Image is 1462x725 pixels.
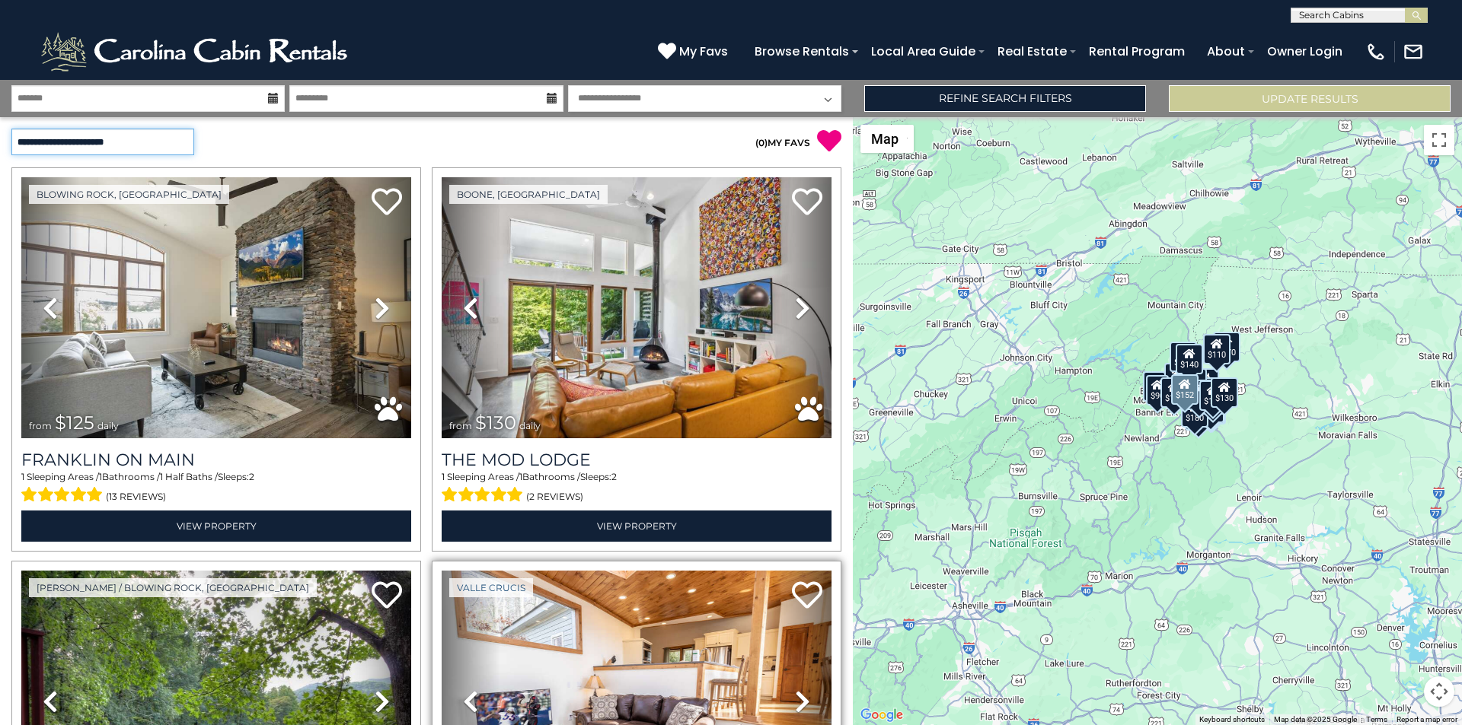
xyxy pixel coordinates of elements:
a: My Favs [658,42,732,62]
a: [PERSON_NAME] / Blowing Rock, [GEOGRAPHIC_DATA] [29,578,317,597]
a: The Mod Lodge [442,450,832,470]
span: daily [519,420,541,431]
a: View Property [442,510,832,542]
span: ( ) [755,137,768,148]
a: Valle Crucis [449,578,533,597]
span: 1 Half Baths / [160,471,218,482]
span: from [29,420,52,431]
span: $130 [475,412,516,434]
img: mail-regular-white.png [1403,41,1424,62]
a: (0)MY FAVS [755,137,810,148]
button: Update Results [1169,85,1451,112]
a: Browse Rentals [747,38,857,65]
a: Real Estate [990,38,1074,65]
button: Toggle fullscreen view [1424,125,1454,155]
div: $165 [1186,379,1213,409]
a: Local Area Guide [863,38,983,65]
button: Change map style [860,125,914,153]
span: 2 [249,471,254,482]
span: 1 [519,471,522,482]
span: 2 [611,471,617,482]
img: phone-regular-white.png [1365,41,1387,62]
div: $170 [1213,332,1240,362]
a: Franklin On Main [21,450,411,470]
div: $155 [1185,399,1212,430]
div: Sleeping Areas / Bathrooms / Sleeps: [21,470,411,507]
a: Boone, [GEOGRAPHIC_DATA] [449,185,608,204]
div: $110 [1203,334,1231,364]
div: $170 [1160,377,1188,408]
a: Add to favorites [372,580,402,612]
button: Keyboard shortcuts [1199,714,1265,725]
img: Google [857,705,907,725]
a: View Property [21,510,411,542]
div: $190 [1199,380,1227,410]
span: 0 [758,137,765,148]
img: thumbnail_167016859.jpeg [442,177,832,438]
a: Add to favorites [372,186,402,219]
a: Report a map error [1397,715,1457,723]
span: $125 [55,412,94,434]
div: $140 [1176,344,1203,374]
span: from [449,420,472,431]
a: Refine Search Filters [864,85,1146,112]
span: 1 [21,471,24,482]
a: Owner Login [1259,38,1350,65]
button: Map camera controls [1424,676,1454,707]
a: Rental Program [1081,38,1192,65]
div: $152 [1171,374,1199,404]
a: Add to favorites [792,186,822,219]
a: Terms [1366,715,1387,723]
span: 1 [99,471,102,482]
div: $150 [1197,393,1224,423]
span: (13 reviews) [106,487,166,507]
div: $85 [1143,370,1166,401]
div: $130 [1211,377,1238,408]
span: 1 [442,471,445,482]
span: daily [97,420,119,431]
div: $175 [1199,383,1227,414]
div: $90 [1146,374,1169,405]
a: Blowing Rock, [GEOGRAPHIC_DATA] [29,185,229,204]
a: Open this area in Google Maps (opens a new window) [857,705,907,725]
div: $140 [1197,393,1224,424]
a: About [1199,38,1253,65]
span: (2 reviews) [526,487,583,507]
div: $185 [1170,341,1197,371]
a: Add to favorites [792,580,822,612]
div: Sleeping Areas / Bathrooms / Sleeps: [442,470,832,507]
span: Map data ©2025 Google [1274,715,1357,723]
img: White-1-2.png [38,29,354,75]
span: My Favs [679,42,728,61]
img: thumbnail_167127309.jpeg [21,177,411,438]
span: Map [871,131,899,147]
div: $180 [1181,397,1208,428]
